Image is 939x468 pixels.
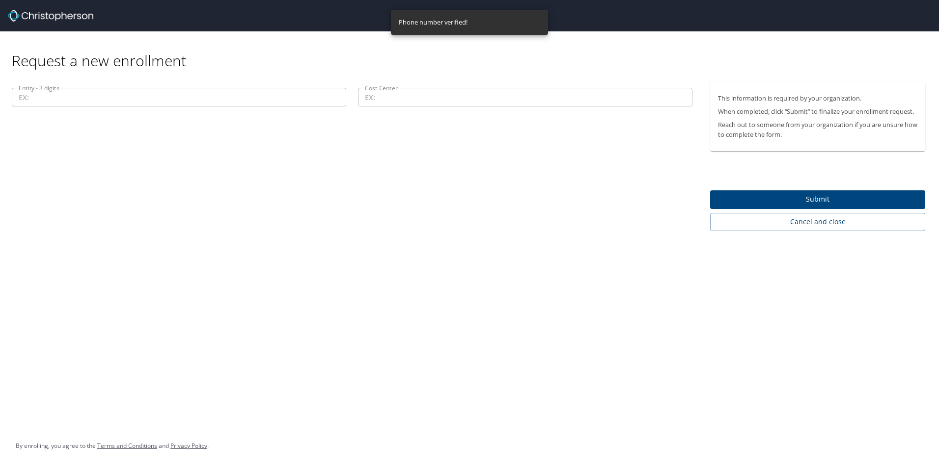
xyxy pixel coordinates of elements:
a: Privacy Policy [170,442,207,450]
div: Phone number verified! [399,13,468,32]
p: This information is required by your organization. [718,94,917,103]
button: Submit [710,190,925,209]
a: Terms and Conditions [97,442,157,450]
p: When completed, click “Submit” to finalize your enrollment request. [718,107,917,116]
p: Reach out to someone from your organization if you are unsure how to complete the form. [718,120,917,139]
span: Submit [718,193,917,206]
div: Request a new enrollment [12,31,933,70]
input: EX: [12,88,346,106]
div: By enrolling, you agree to the and . [16,434,209,458]
button: Cancel and close [710,213,925,231]
span: Cancel and close [718,216,917,228]
input: EX: [358,88,692,106]
img: cbt logo [8,10,93,22]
